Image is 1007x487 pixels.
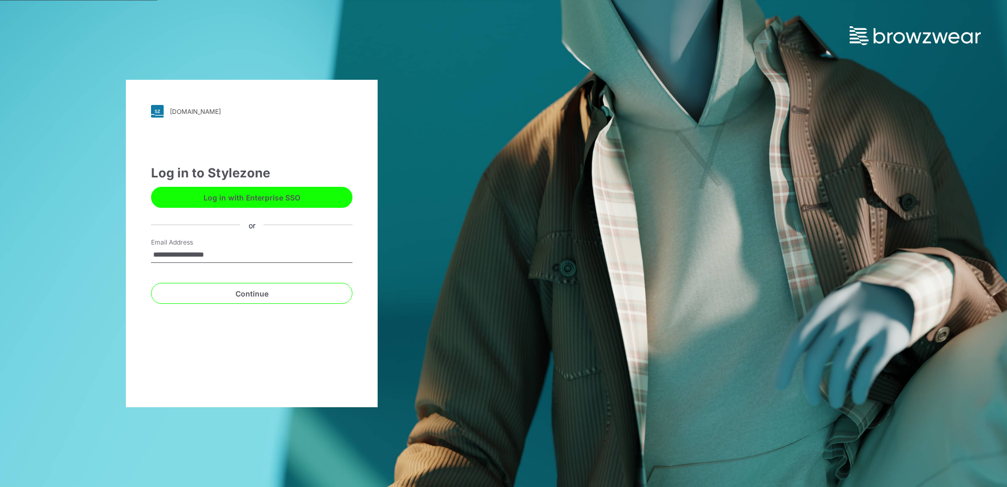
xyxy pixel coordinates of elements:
label: Email Address [151,238,224,247]
img: browzwear-logo.73288ffb.svg [850,26,981,45]
a: [DOMAIN_NAME] [151,105,352,118]
div: Log in to Stylezone [151,164,352,183]
div: or [240,219,264,230]
img: svg+xml;base64,PHN2ZyB3aWR0aD0iMjgiIGhlaWdodD0iMjgiIHZpZXdCb3g9IjAgMCAyOCAyOCIgZmlsbD0ibm9uZSIgeG... [151,105,164,118]
div: [DOMAIN_NAME] [170,108,221,115]
button: Log in with Enterprise SSO [151,187,352,208]
button: Continue [151,283,352,304]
